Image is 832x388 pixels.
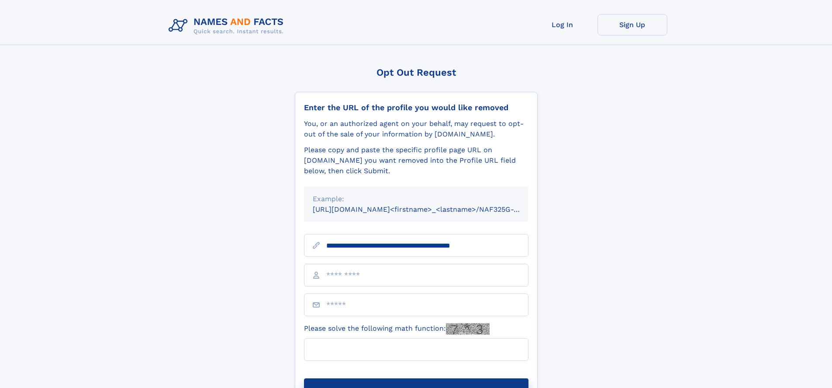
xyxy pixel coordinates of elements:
div: Example: [313,194,520,204]
div: Opt Out Request [295,67,538,78]
div: You, or an authorized agent on your behalf, may request to opt-out of the sale of your informatio... [304,119,528,140]
a: Sign Up [597,14,667,35]
a: Log In [528,14,597,35]
div: Please copy and paste the specific profile page URL on [DOMAIN_NAME] you want removed into the Pr... [304,145,528,176]
label: Please solve the following math function: [304,323,490,335]
img: Logo Names and Facts [165,14,291,38]
div: Enter the URL of the profile you would like removed [304,103,528,112]
small: [URL][DOMAIN_NAME]<firstname>_<lastname>/NAF325G-xxxxxxxx [313,205,545,213]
